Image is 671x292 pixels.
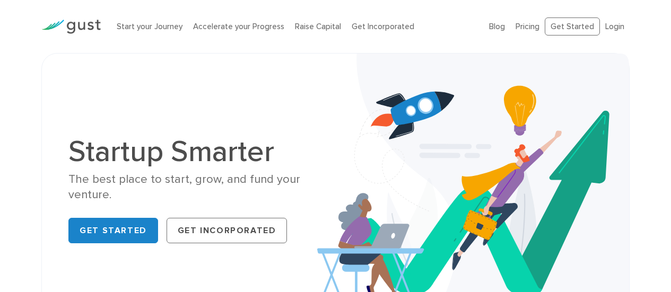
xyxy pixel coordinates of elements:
a: Get Incorporated [167,218,287,243]
a: Raise Capital [295,22,341,31]
a: Blog [489,22,505,31]
a: Get Started [68,218,158,243]
a: Get Started [545,17,600,36]
div: The best place to start, grow, and fund your venture. [68,172,327,203]
a: Accelerate your Progress [193,22,284,31]
h1: Startup Smarter [68,137,327,166]
a: Get Incorporated [352,22,414,31]
img: Gust Logo [41,20,101,34]
a: Start your Journey [117,22,182,31]
a: Pricing [516,22,539,31]
a: Login [605,22,624,31]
